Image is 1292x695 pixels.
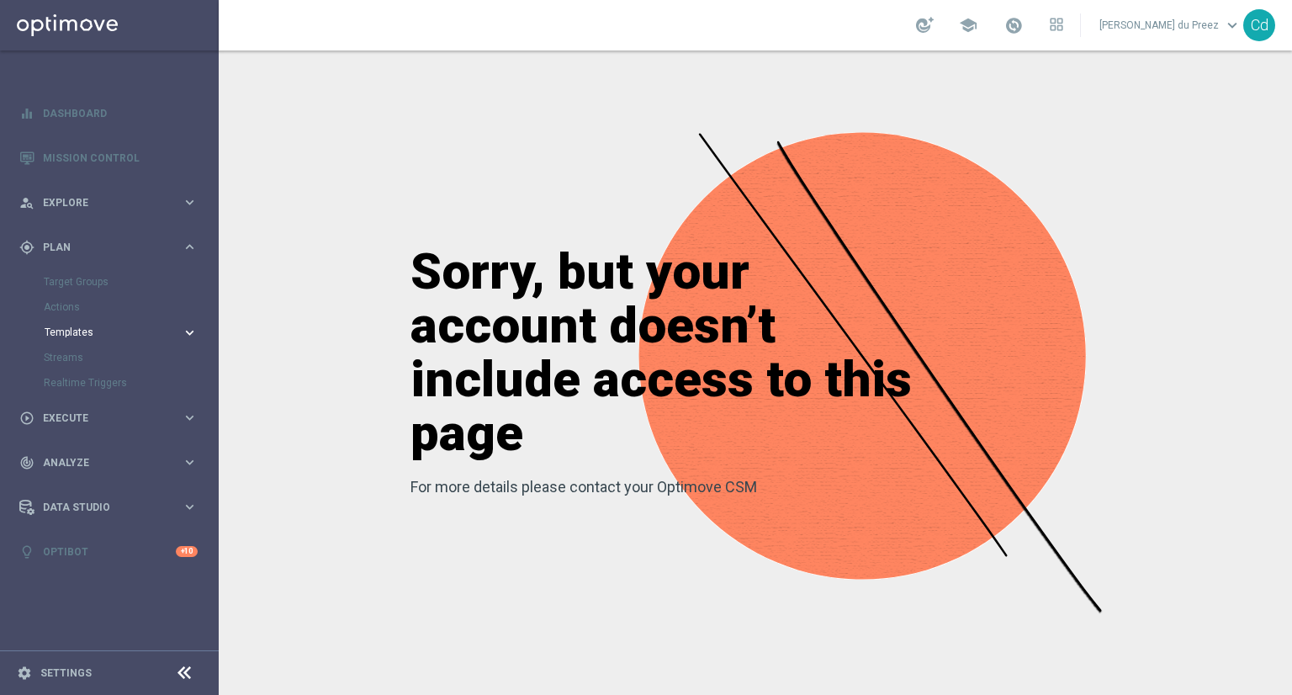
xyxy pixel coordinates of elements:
[43,198,182,208] span: Explore
[176,546,198,557] div: +10
[19,411,34,426] i: play_circle_outline
[44,269,217,294] div: Target Groups
[19,106,34,121] i: equalizer
[19,195,182,210] div: Explore
[43,135,198,180] a: Mission Control
[43,502,182,512] span: Data Studio
[410,477,922,497] p: For more details please contact your Optimove CSM
[19,107,199,120] button: equalizer Dashboard
[40,668,92,678] a: Settings
[19,544,34,560] i: lightbulb
[1098,13,1243,38] a: [PERSON_NAME] du Preezkeyboard_arrow_down
[19,455,182,470] div: Analyze
[19,240,34,255] i: gps_fixed
[45,327,182,337] div: Templates
[182,454,198,470] i: keyboard_arrow_right
[410,245,922,460] h1: Sorry, but your account doesn’t include access to this page
[19,500,182,515] div: Data Studio
[43,458,182,468] span: Analyze
[959,16,977,34] span: school
[182,325,198,341] i: keyboard_arrow_right
[19,195,34,210] i: person_search
[19,411,199,425] button: play_circle_outline Execute keyboard_arrow_right
[182,410,198,426] i: keyboard_arrow_right
[19,135,198,180] div: Mission Control
[44,320,217,345] div: Templates
[19,241,199,254] button: gps_fixed Plan keyboard_arrow_right
[44,370,217,395] div: Realtime Triggers
[43,413,182,423] span: Execute
[19,411,182,426] div: Execute
[19,501,199,514] button: Data Studio keyboard_arrow_right
[44,326,199,339] button: Templates keyboard_arrow_right
[43,91,198,135] a: Dashboard
[45,327,165,337] span: Templates
[19,196,199,210] button: person_search Explore keyboard_arrow_right
[19,529,198,574] div: Optibot
[44,294,217,320] div: Actions
[43,242,182,252] span: Plan
[182,499,198,515] i: keyboard_arrow_right
[19,455,34,470] i: track_changes
[19,456,199,470] button: track_changes Analyze keyboard_arrow_right
[43,529,176,574] a: Optibot
[1243,9,1275,41] div: Cd
[1223,16,1242,34] span: keyboard_arrow_down
[182,194,198,210] i: keyboard_arrow_right
[19,151,199,165] button: Mission Control
[19,240,182,255] div: Plan
[19,91,198,135] div: Dashboard
[17,666,32,681] i: settings
[19,545,199,559] button: lightbulb Optibot +10
[44,345,217,370] div: Streams
[182,239,198,255] i: keyboard_arrow_right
